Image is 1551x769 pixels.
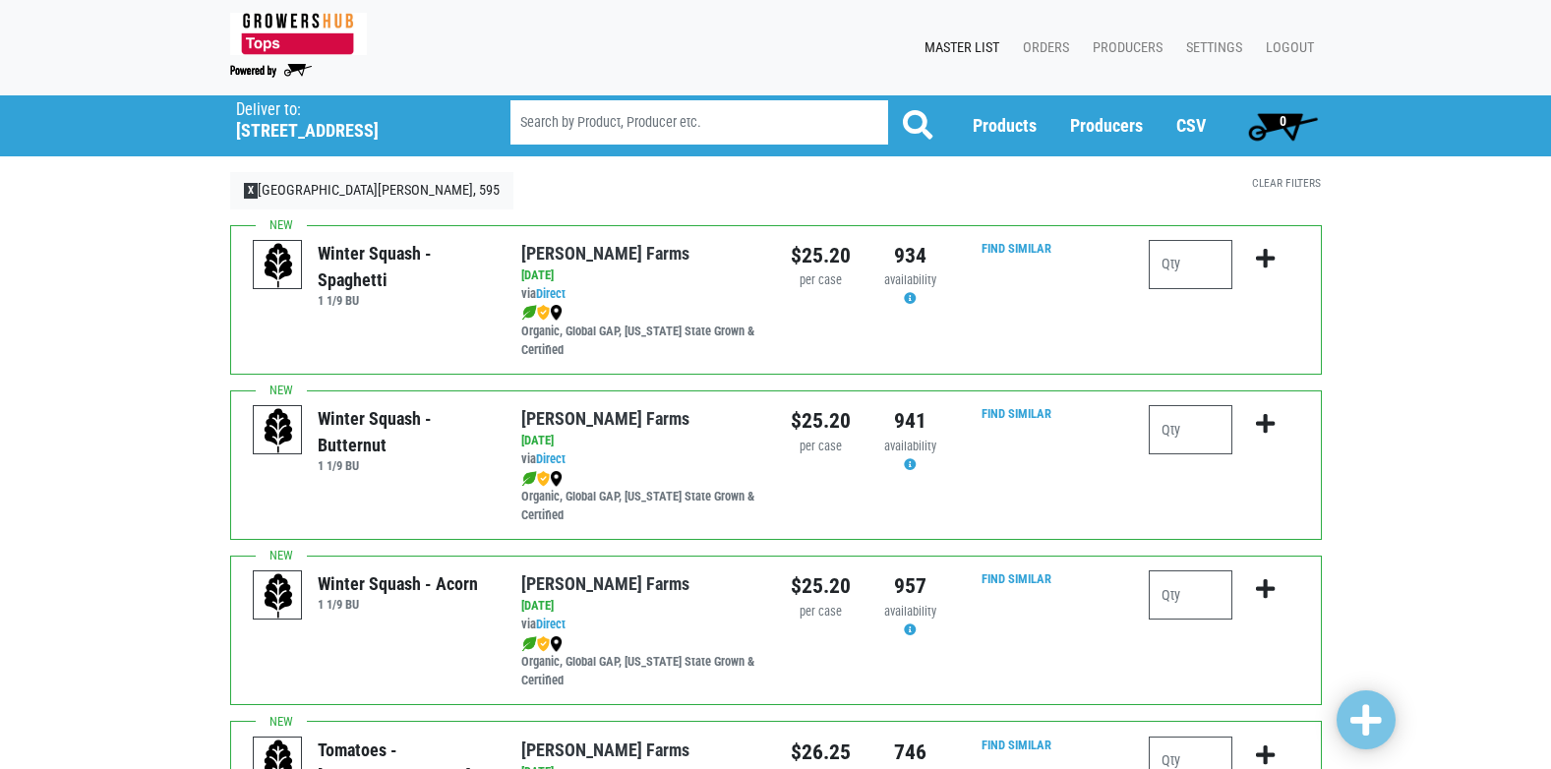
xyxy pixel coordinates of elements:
a: [PERSON_NAME] Farms [521,408,689,429]
div: 934 [880,240,940,271]
a: Find Similar [982,571,1051,586]
div: Organic, Global GAP, [US_STATE] State Grown & Certified [521,469,760,525]
img: placeholder-variety-43d6402dacf2d531de610a020419775a.svg [254,406,303,455]
img: placeholder-variety-43d6402dacf2d531de610a020419775a.svg [254,571,303,621]
img: 279edf242af8f9d49a69d9d2afa010fb.png [230,13,367,55]
h6: 1 1/9 BU [318,458,492,473]
a: Logout [1250,30,1322,67]
h6: 1 1/9 BU [318,293,492,308]
input: Search by Product, Producer etc. [510,100,888,145]
div: Winter Squash - Spaghetti [318,240,492,293]
span: availability [884,439,936,453]
div: per case [791,271,851,290]
div: via [521,616,760,634]
a: 0 [1239,106,1327,146]
a: X[GEOGRAPHIC_DATA][PERSON_NAME], 595 [230,172,514,209]
div: Organic, Global GAP, [US_STATE] State Grown & Certified [521,634,760,690]
span: 0 [1280,113,1286,129]
span: availability [884,272,936,287]
img: safety-e55c860ca8c00a9c171001a62a92dabd.png [537,471,550,487]
a: [PERSON_NAME] Farms [521,739,689,760]
input: Qty [1149,240,1232,289]
a: [PERSON_NAME] Farms [521,243,689,264]
a: Producers [1070,115,1143,136]
div: $25.20 [791,240,851,271]
img: placeholder-variety-43d6402dacf2d531de610a020419775a.svg [254,241,303,290]
div: 957 [880,570,940,602]
a: Find Similar [982,738,1051,752]
a: Find Similar [982,406,1051,421]
img: leaf-e5c59151409436ccce96b2ca1b28e03c.png [521,305,537,321]
img: Powered by Big Wheelbarrow [230,64,312,78]
input: Qty [1149,405,1232,454]
div: [DATE] [521,432,760,450]
a: [PERSON_NAME] Farms [521,573,689,594]
img: map_marker-0e94453035b3232a4d21701695807de9.png [550,305,563,321]
a: Orders [1007,30,1077,67]
img: leaf-e5c59151409436ccce96b2ca1b28e03c.png [521,471,537,487]
div: per case [791,603,851,621]
a: Settings [1170,30,1250,67]
input: Qty [1149,570,1232,620]
div: 746 [880,737,940,768]
img: safety-e55c860ca8c00a9c171001a62a92dabd.png [537,636,550,652]
img: leaf-e5c59151409436ccce96b2ca1b28e03c.png [521,636,537,652]
a: Direct [536,286,566,301]
span: Tops Sandy Creek, 595 (6103 N Main St, Sandy Creek, NY 13145, USA) [236,95,475,142]
a: Find Similar [982,241,1051,256]
p: Deliver to: [236,100,460,120]
div: [DATE] [521,597,760,616]
img: map_marker-0e94453035b3232a4d21701695807de9.png [550,471,563,487]
div: Organic, Global GAP, [US_STATE] State Grown & Certified [521,304,760,360]
a: Clear Filters [1252,176,1321,190]
div: via [521,285,760,304]
h5: [STREET_ADDRESS] [236,120,460,142]
span: availability [884,604,936,619]
div: 941 [880,405,940,437]
div: $26.25 [791,737,851,768]
a: Products [973,115,1037,136]
span: X [244,183,259,199]
img: map_marker-0e94453035b3232a4d21701695807de9.png [550,636,563,652]
a: Direct [536,617,566,631]
div: per case [791,438,851,456]
a: Direct [536,451,566,466]
div: Winter Squash - Acorn [318,570,478,597]
a: Producers [1077,30,1170,67]
div: via [521,450,760,469]
div: [DATE] [521,266,760,285]
h6: 1 1/9 BU [318,597,478,612]
img: safety-e55c860ca8c00a9c171001a62a92dabd.png [537,305,550,321]
div: Winter Squash - Butternut [318,405,492,458]
div: $25.20 [791,405,851,437]
div: $25.20 [791,570,851,602]
a: CSV [1176,115,1206,136]
a: Master List [909,30,1007,67]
